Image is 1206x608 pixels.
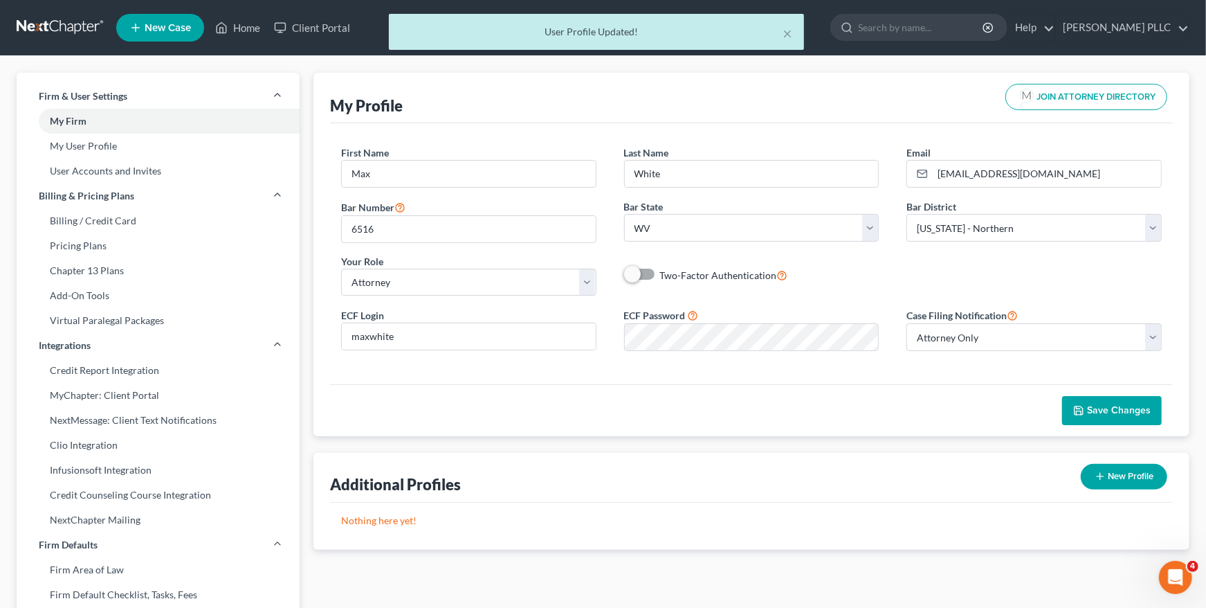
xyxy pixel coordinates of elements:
[17,109,300,134] a: My Firm
[660,269,777,281] span: Two-Factor Authentication
[341,308,384,323] label: ECF Login
[624,199,664,214] label: Bar State
[17,134,300,159] a: My User Profile
[624,147,669,159] span: Last Name
[933,161,1161,187] input: Enter email...
[17,184,300,208] a: Billing & Pricing Plans
[17,433,300,458] a: Clio Integration
[39,89,127,103] span: Firm & User Settings
[17,408,300,433] a: NextMessage: Client Text Notifications
[17,84,300,109] a: Firm & User Settings
[17,533,300,557] a: Firm Defaults
[1081,464,1167,490] button: New Profile
[400,25,793,39] div: User Profile Updated!
[17,159,300,184] a: User Accounts and Invites
[1017,87,1036,107] img: modern-attorney-logo-488310dd42d0e56951fffe13e3ed90e038bc441dd813d23dff0c9337a977f38e.png
[1087,404,1151,416] span: Save Changes
[39,538,98,552] span: Firm Defaults
[17,557,300,582] a: Firm Area of Law
[906,199,956,214] label: Bar District
[341,256,383,267] span: Your Role
[342,161,596,187] input: Enter first name...
[906,307,1018,323] label: Case Filing Notification
[17,283,300,308] a: Add-On Tools
[17,208,300,233] a: Billing / Credit Card
[1187,561,1198,572] span: 4
[17,383,300,408] a: MyChapter: Client Portal
[783,25,793,42] button: ×
[1159,561,1192,594] iframe: Intercom live chat
[341,147,389,159] span: First Name
[330,474,461,494] div: Additional Profiles
[1062,396,1162,425] button: Save Changes
[39,339,91,352] span: Integrations
[341,199,405,215] label: Bar Number
[17,582,300,607] a: Firm Default Checklist, Tasks, Fees
[1005,84,1167,110] button: JOIN ATTORNEY DIRECTORY
[17,258,300,283] a: Chapter 13 Plans
[17,333,300,358] a: Integrations
[17,458,300,483] a: Infusionsoft Integration
[341,514,1162,528] p: Nothing here yet!
[625,161,879,187] input: Enter last name...
[342,216,596,242] input: #
[17,233,300,258] a: Pricing Plans
[17,308,300,333] a: Virtual Paralegal Packages
[342,323,596,350] input: Enter ecf login...
[624,308,686,323] label: ECF Password
[17,483,300,508] a: Credit Counseling Course Integration
[17,508,300,533] a: NextChapter Mailing
[39,189,134,203] span: Billing & Pricing Plans
[17,358,300,383] a: Credit Report Integration
[1036,93,1155,102] span: JOIN ATTORNEY DIRECTORY
[330,96,403,116] div: My Profile
[906,147,931,159] span: Email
